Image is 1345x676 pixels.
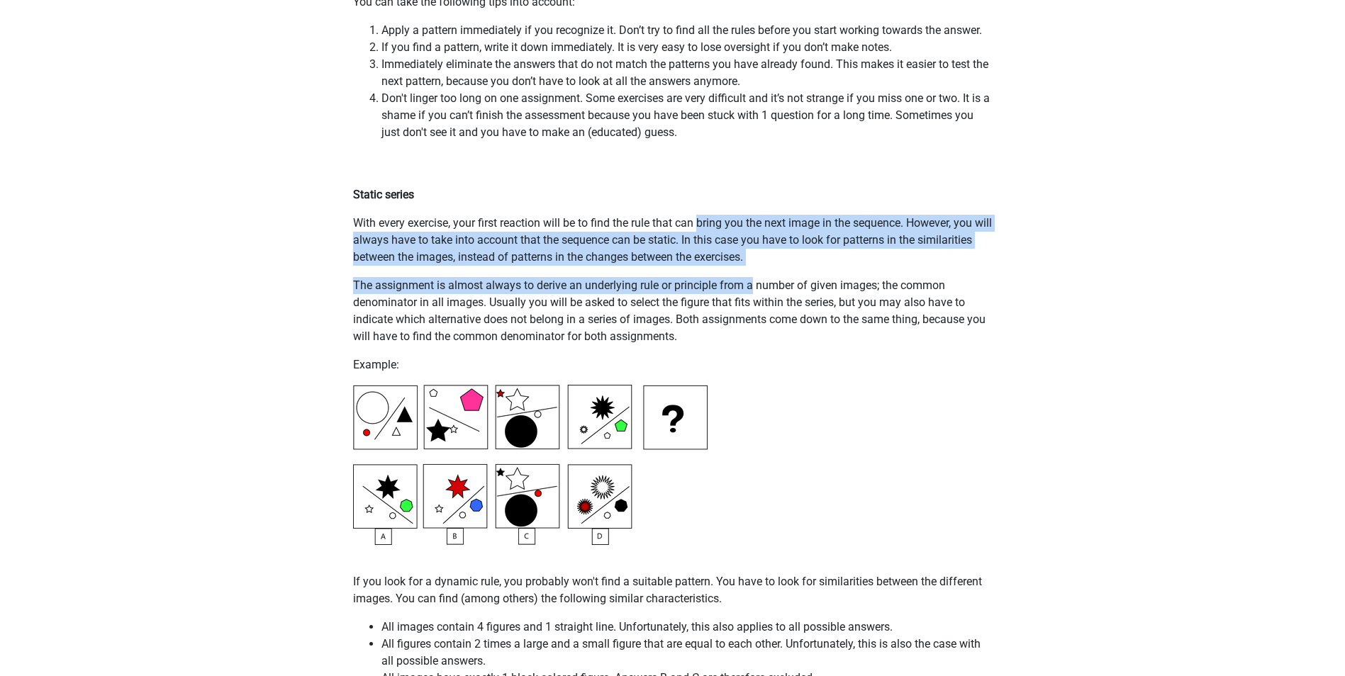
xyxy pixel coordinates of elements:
p: With every exercise, your first reaction will be to find the rule that can bring you the next ima... [353,215,993,266]
li: All images contain 4 figures and 1 straight line. Unfortunately, this also applies to all possibl... [381,619,993,636]
li: All figures contain 2 times a large and a small figure that are equal to each other. Unfortunatel... [381,636,993,670]
li: Don't linger too long on one assignment. Some exercises are very difficult and it’s not strange i... [381,90,993,141]
p: The assignment is almost always to derive an underlying rule or principle from a number of given ... [353,277,993,345]
b: Static series [353,188,414,201]
li: Immediately eliminate the answers that do not match the patterns you have already found. This mak... [381,56,993,90]
li: Apply a pattern immediately if you recognize it. Don’t try to find all the rules before you start... [381,22,993,39]
p: If you look for a dynamic rule, you probably won't find a suitable pattern. You have to look for ... [353,573,993,607]
p: Example: [353,356,993,373]
li: If you find a pattern, write it down immediately. It is very easy to lose oversight if you don’t ... [381,39,993,56]
img: Inductive Reasoning Example7.png [353,385,708,545]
